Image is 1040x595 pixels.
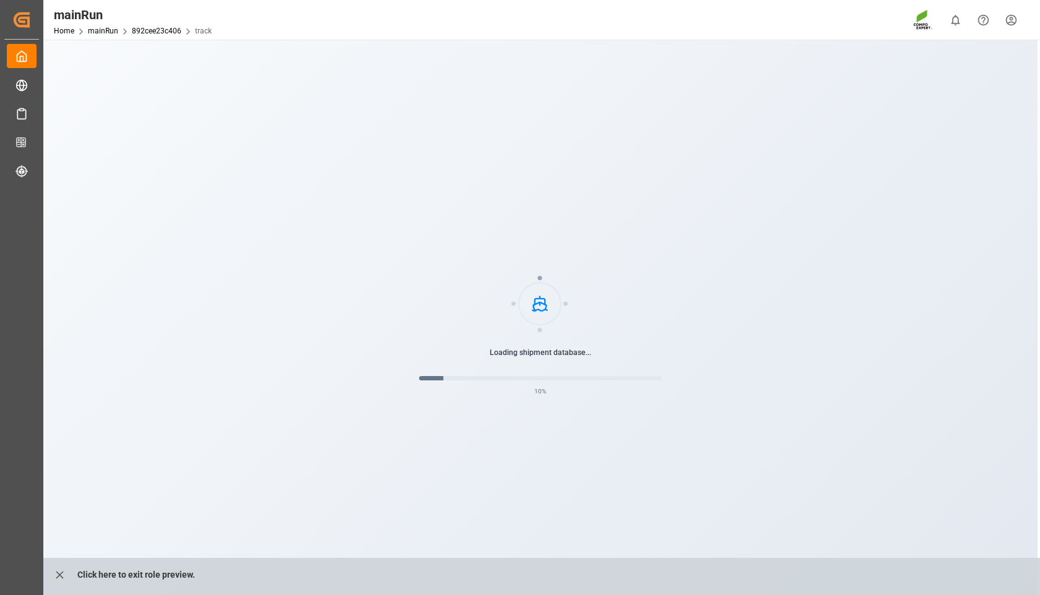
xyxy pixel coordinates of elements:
[77,563,195,586] p: Click here to exit role preview.
[47,563,72,586] button: close role preview
[54,27,74,35] a: Home
[969,6,997,34] button: Help Center
[419,347,662,358] p: Loading shipment database...
[534,387,547,396] span: 10 %
[132,27,181,35] a: 892cee23c406
[88,27,118,35] a: mainRun
[942,6,969,34] button: show 0 new notifications
[913,9,933,31] img: Screenshot%202023-09-29%20at%2010.02.21.png_1712312052.png
[54,6,212,24] div: mainRun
